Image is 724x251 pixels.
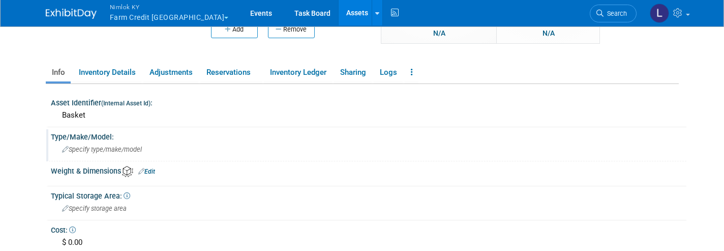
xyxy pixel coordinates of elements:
a: Sharing [334,64,372,81]
a: Adjustments [143,64,198,81]
a: Inventory Ledger [264,64,332,81]
img: ExhibitDay [46,9,97,19]
small: (Internal Asset Id) [101,100,150,107]
a: Reservations [200,64,262,81]
span: Search [604,10,627,17]
div: N/A [539,27,558,39]
div: Type/Make/Model: [51,129,686,142]
span: Typical Storage Area: [51,192,130,200]
div: Weight & Dimensions [51,163,686,177]
a: Info [46,64,71,81]
a: Inventory Details [73,64,141,81]
img: Asset Weight and Dimensions [122,166,133,177]
span: Specify storage area [62,205,127,212]
div: Basket [58,107,679,123]
div: Asset Identifier : [51,95,686,108]
a: Search [590,5,637,22]
button: Remove [268,21,315,38]
div: Cost: [51,222,686,235]
span: Specify type/make/model [62,146,142,153]
a: Edit [138,168,155,175]
img: Luc Schaefer [650,4,669,23]
a: Logs [374,64,403,81]
div: $ 0.00 [58,235,679,250]
button: Add [211,21,258,38]
div: N/A [430,27,448,39]
span: Nimlok KY [110,2,229,12]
